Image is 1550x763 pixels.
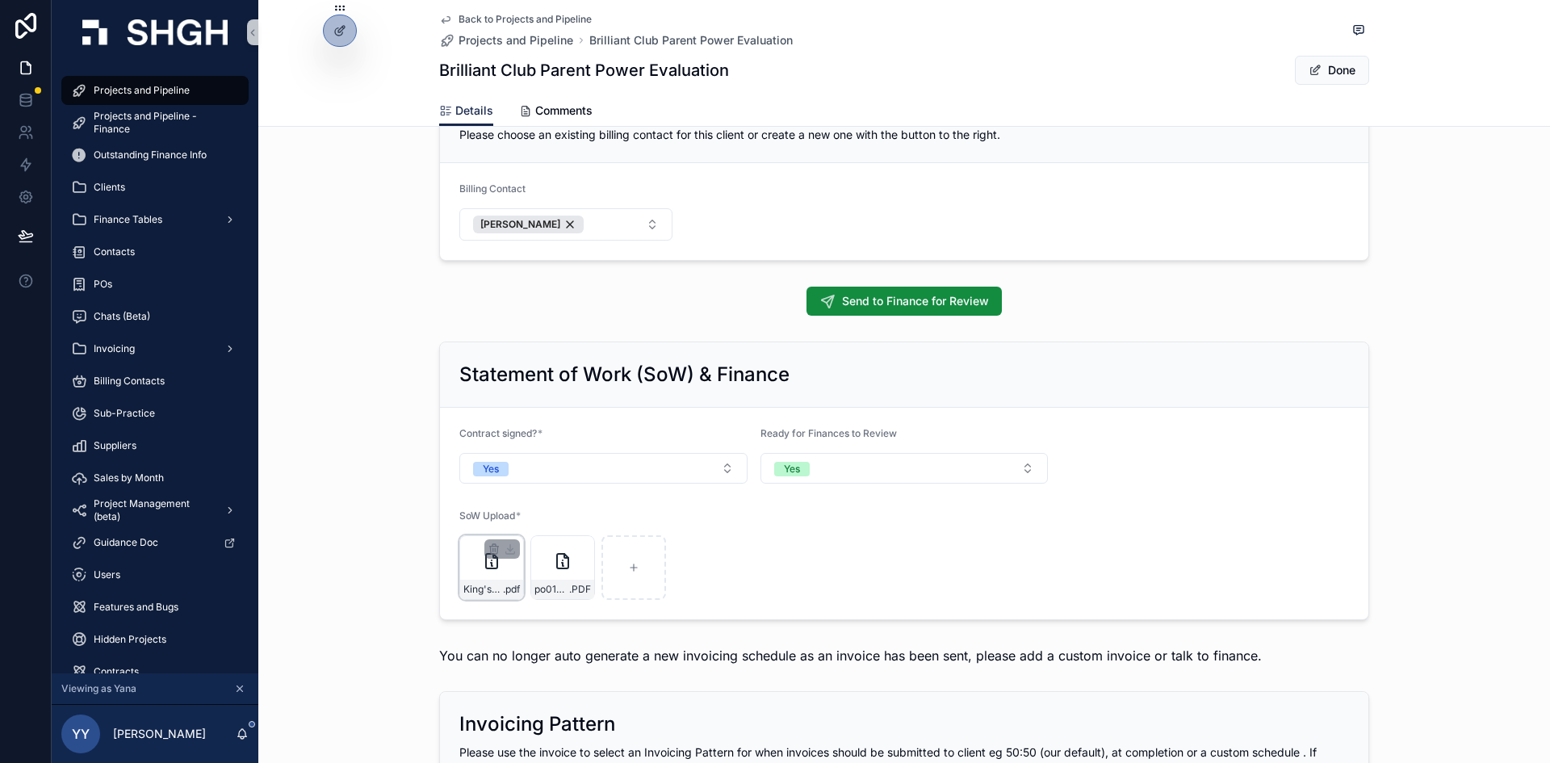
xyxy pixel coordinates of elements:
a: POs [61,270,249,299]
button: Select Button [760,453,1049,484]
span: Projects and Pipeline [459,32,573,48]
span: Back to Projects and Pipeline [459,13,592,26]
span: Sales by Month [94,472,164,484]
a: Contacts [61,237,249,266]
span: Send to Finance for Review [842,293,989,309]
span: .PDF [569,583,591,596]
span: Ready for Finances to Review [760,427,897,439]
span: [PERSON_NAME] [480,218,560,231]
a: Back to Projects and Pipeline [439,13,592,26]
span: Project Management (beta) [94,497,212,523]
span: Invoicing [94,342,135,355]
span: Projects and Pipeline - Finance [94,110,232,136]
span: Guidance Doc [94,536,158,549]
a: Contracts [61,657,249,686]
button: Send to Finance for Review [806,287,1002,316]
span: YY [72,724,90,744]
a: Details [439,96,493,127]
h2: Statement of Work (SoW) & Finance [459,362,790,388]
span: Sub-Practice [94,407,155,420]
span: Hidden Projects [94,633,166,646]
button: Unselect 149 [473,216,584,233]
span: Viewing as Yana [61,682,136,695]
span: Chats (Beta) [94,310,150,323]
span: Clients [94,181,125,194]
span: Contract signed? [459,427,537,439]
span: Please choose an existing billing contact for this client or create a new one with the button to ... [459,128,1000,141]
span: Users [94,568,120,581]
p: [PERSON_NAME] [113,726,206,742]
span: Contracts [94,665,139,678]
img: App logo [82,19,228,45]
span: Details [455,103,493,119]
span: Outstanding Finance Info [94,149,207,161]
h1: Brilliant Club Parent Power Evaluation [439,59,729,82]
a: Hidden Projects [61,625,249,654]
span: King's_PF_Subcontract [463,583,503,596]
div: Yes [483,462,499,476]
a: Finance Tables [61,205,249,234]
a: Outstanding Finance Info [61,140,249,170]
a: Suppliers [61,431,249,460]
span: Finance Tables [94,213,162,226]
a: Billing Contacts [61,367,249,396]
div: Yes [784,462,800,476]
span: po01a_1_188895-1 [534,583,569,596]
a: Features and Bugs [61,593,249,622]
a: Projects and Pipeline [61,76,249,105]
a: Chats (Beta) [61,302,249,331]
span: Billing Contact [459,182,526,195]
a: Brilliant Club Parent Power Evaluation [589,32,793,48]
span: Comments [535,103,593,119]
span: POs [94,278,112,291]
a: Projects and Pipeline [439,32,573,48]
a: Invoicing [61,334,249,363]
a: Sub-Practice [61,399,249,428]
a: Users [61,560,249,589]
span: Contacts [94,245,135,258]
button: Done [1295,56,1369,85]
button: Select Button [459,453,748,484]
a: Comments [519,96,593,128]
span: Features and Bugs [94,601,178,614]
a: Guidance Doc [61,528,249,557]
a: Clients [61,173,249,202]
span: Billing Contacts [94,375,165,388]
span: SoW Upload [459,509,515,522]
h4: You can no longer auto generate a new invoicing schedule as an invoice has been sent, please add ... [439,646,1262,665]
span: .pdf [503,583,520,596]
span: Suppliers [94,439,136,452]
h2: Invoicing Pattern [459,711,615,737]
a: Project Management (beta) [61,496,249,525]
div: scrollable content [52,65,258,673]
a: Sales by Month [61,463,249,493]
span: Projects and Pipeline [94,84,190,97]
a: Projects and Pipeline - Finance [61,108,249,137]
button: Select Button [459,208,672,241]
